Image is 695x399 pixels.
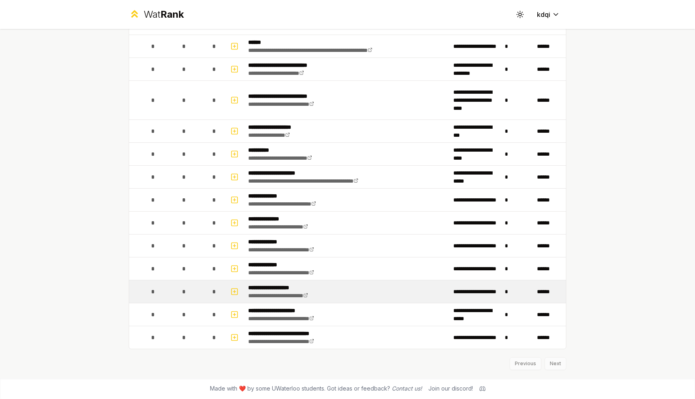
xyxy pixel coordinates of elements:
a: WatRank [129,8,184,21]
span: Rank [160,8,184,20]
div: Join our discord! [428,385,473,393]
a: Contact us! [392,385,422,392]
div: Wat [144,8,184,21]
button: kdqi [531,7,566,22]
span: Made with ❤️ by some UWaterloo students. Got ideas or feedback? [210,385,422,393]
span: kdqi [537,10,550,19]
